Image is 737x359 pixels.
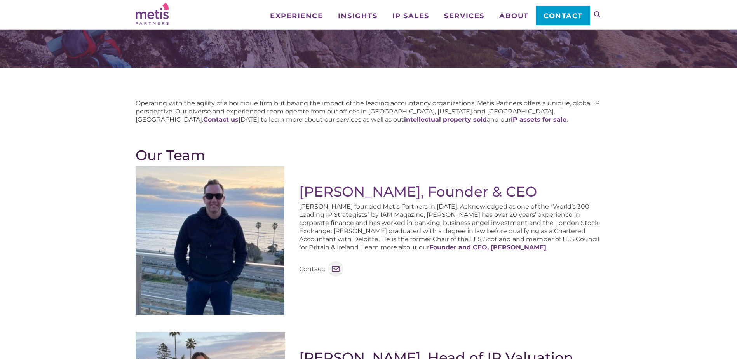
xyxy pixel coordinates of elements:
[136,3,169,25] img: Metis Partners
[270,12,323,19] span: Experience
[444,12,484,19] span: Services
[299,183,537,200] a: [PERSON_NAME], Founder & CEO
[536,6,590,25] a: Contact
[203,116,239,123] a: Contact us
[136,147,602,163] h2: Our Team
[299,202,602,251] p: [PERSON_NAME] founded Metis Partners in [DATE]. Acknowledged as one of the “World’s 300 Leading I...
[544,12,583,19] span: Contact
[299,265,325,273] p: Contact:
[511,116,566,123] a: IP assets for sale
[429,244,546,251] a: Founder and CEO, [PERSON_NAME]
[136,99,602,124] p: Operating with the agility of a boutique firm but having the impact of the leading accountancy or...
[338,12,377,19] span: Insights
[499,12,529,19] span: About
[392,12,429,19] span: IP Sales
[404,116,487,123] a: intellectual property sold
